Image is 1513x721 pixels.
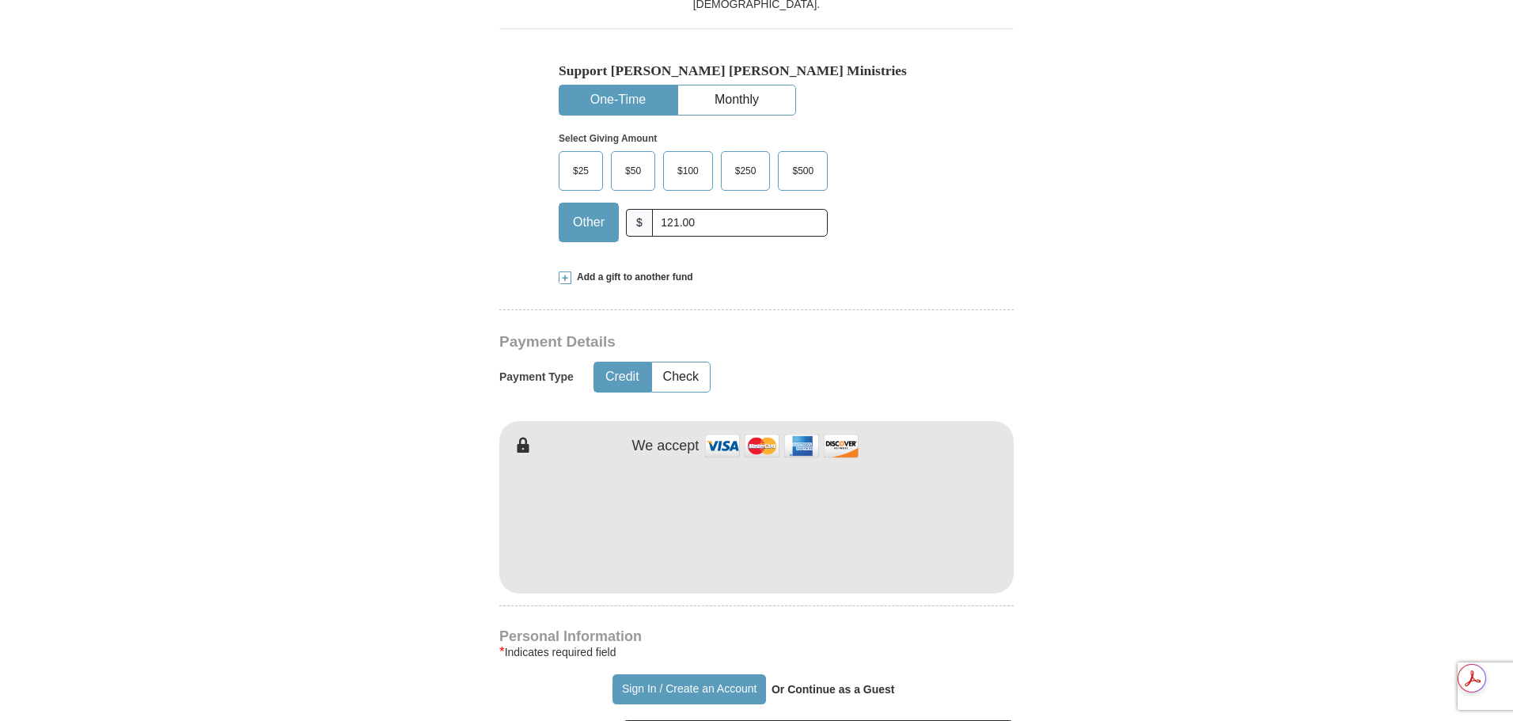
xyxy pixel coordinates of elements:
span: $250 [727,159,764,183]
h4: Personal Information [499,630,1014,643]
h3: Payment Details [499,333,903,351]
h4: We accept [632,438,700,455]
span: $25 [565,159,597,183]
span: Add a gift to another fund [571,271,693,284]
strong: Or Continue as a Guest [772,683,895,696]
span: Other [565,211,612,234]
button: Monthly [678,85,795,115]
span: $ [626,209,653,237]
input: Other Amount [652,209,828,237]
span: $100 [669,159,707,183]
button: One-Time [559,85,677,115]
button: Check [652,362,710,392]
span: $500 [784,159,821,183]
h5: Support [PERSON_NAME] [PERSON_NAME] Ministries [559,63,954,79]
button: Credit [594,362,650,392]
span: $50 [617,159,649,183]
button: Sign In / Create an Account [612,674,765,704]
h5: Payment Type [499,370,574,384]
strong: Select Giving Amount [559,133,657,144]
div: Indicates required field [499,643,1014,662]
img: credit cards accepted [703,429,861,463]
